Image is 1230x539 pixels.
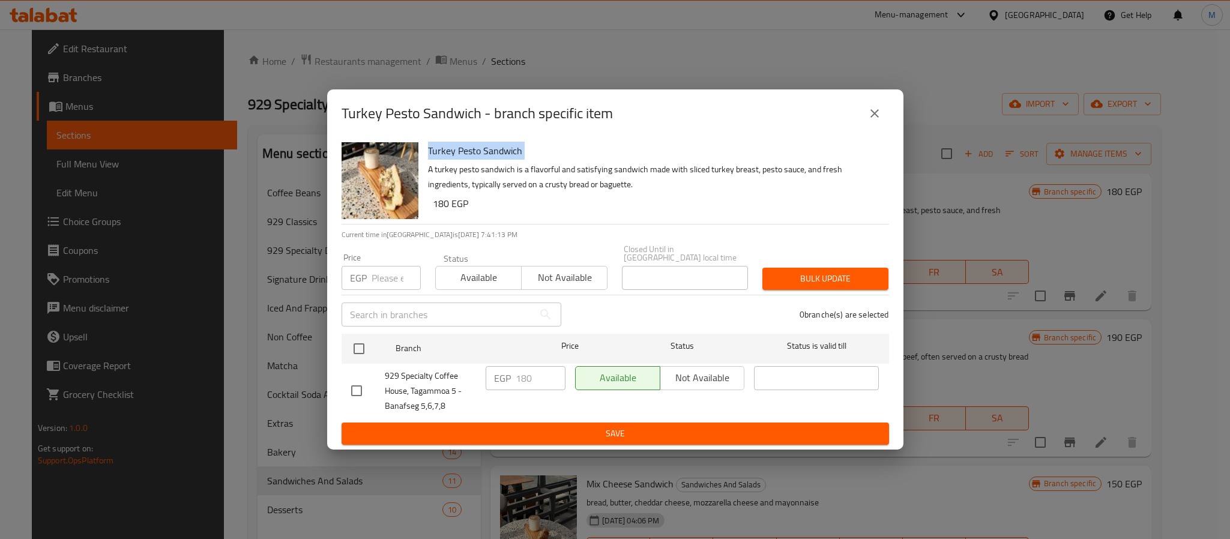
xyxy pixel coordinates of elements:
span: Branch [396,341,520,356]
h6: 180 EGP [433,195,879,212]
input: Please enter price [372,266,421,290]
span: Bulk update [772,271,879,286]
button: Save [342,423,889,445]
h2: Turkey Pesto Sandwich - branch specific item [342,104,613,123]
img: Turkey Pesto Sandwich [342,142,418,219]
input: Please enter price [516,366,565,390]
span: Price [530,339,610,354]
button: Not available [521,266,607,290]
p: 0 branche(s) are selected [800,309,889,321]
p: A turkey pesto sandwich is a flavorful and satisfying sandwich made with sliced turkey breast, pe... [428,162,879,192]
button: close [860,99,889,128]
span: Available [441,269,517,286]
p: EGP [494,371,511,385]
span: Status is valid till [754,339,879,354]
button: Available [435,266,522,290]
p: Current time in [GEOGRAPHIC_DATA] is [DATE] 7:41:13 PM [342,229,889,240]
h6: Turkey Pesto Sandwich [428,142,879,159]
p: EGP [350,271,367,285]
button: Bulk update [762,268,888,290]
span: 929 Specialty Coffee House, Tagammoa 5 - Banafseg 5,6,7,8 [385,369,476,414]
span: Not available [526,269,603,286]
span: Status [620,339,744,354]
span: Save [351,426,879,441]
input: Search in branches [342,303,534,327]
